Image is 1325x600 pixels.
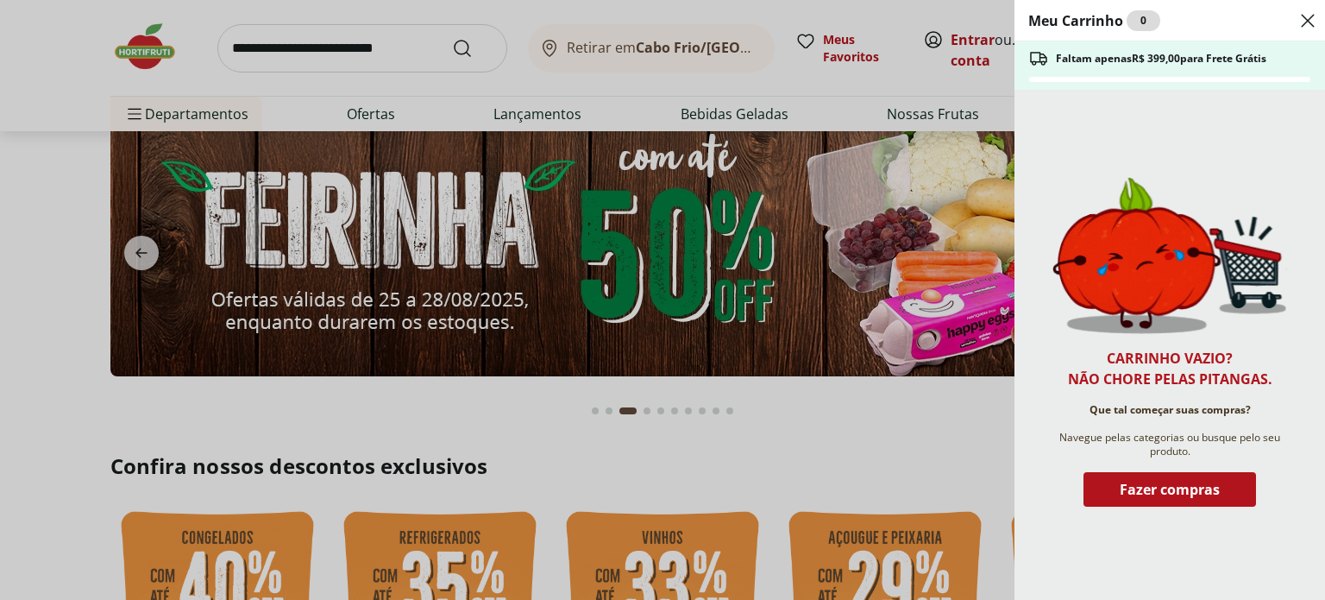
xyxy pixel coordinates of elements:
span: Navegue pelas categorias ou busque pelo seu produto. [1052,431,1287,458]
h2: Meu Carrinho [1028,10,1160,31]
span: Faltam apenas R$ 399,00 para Frete Grátis [1056,52,1266,66]
img: Carrinho vazio [1052,177,1287,334]
span: Fazer compras [1120,483,1220,496]
h2: Carrinho vazio? Não chore pelas pitangas. [1068,348,1272,389]
div: 0 [1127,10,1160,31]
span: Que tal começar suas compras? [1090,403,1251,417]
button: Fazer compras [1083,472,1256,514]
